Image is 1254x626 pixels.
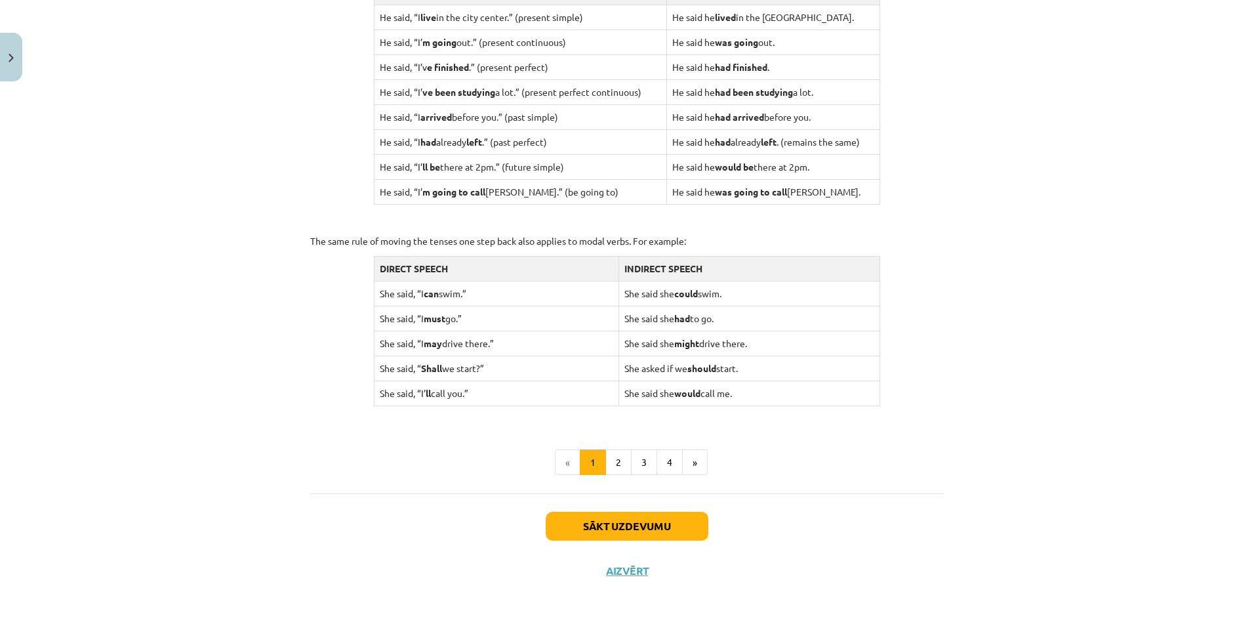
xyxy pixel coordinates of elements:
[618,381,880,406] td: She said she call me.
[666,54,880,79] td: He said he .
[420,136,436,148] strong: had
[420,111,452,123] strong: arrived
[580,449,606,476] button: 1
[657,449,683,476] button: 4
[761,136,777,148] strong: left
[666,179,880,204] td: He said he [PERSON_NAME].
[374,104,666,129] td: He said, “I before you.” (past simple)
[602,564,652,577] button: Aizvērt
[374,179,666,204] td: He said, “I’ [PERSON_NAME].” (be going to)
[674,337,699,349] strong: might
[427,61,469,73] strong: e finished
[374,331,618,356] td: She said, “I drive there.”
[674,387,700,399] strong: would
[374,79,666,104] td: He said, “I’ a lot.” (present perfect continuous)
[674,287,698,299] strong: could
[687,362,716,374] strong: should
[715,111,764,123] strong: had arrived
[420,11,436,23] strong: live
[666,154,880,179] td: He said he there at 2pm.
[715,61,767,73] strong: had finished
[715,136,731,148] strong: had
[715,86,793,98] strong: had been studying
[374,154,666,179] td: He said, “I’ there at 2pm.” (future simple)
[310,449,944,476] nav: Page navigation example
[666,104,880,129] td: He said he before you.
[9,54,14,62] img: icon-close-lesson-0947bae3869378f0d4975bcd49f059093ad1ed9edebbc8119c70593378902aed.svg
[715,11,736,23] strong: lived
[422,161,440,173] strong: ll be
[374,54,666,79] td: He said, “I’v .” (present perfect)
[618,306,880,331] td: She said she to go.
[374,129,666,154] td: He said, “I already .” (past perfect)
[422,86,495,98] strong: ve been studying
[310,234,944,248] p: The same rule of moving the tenses one step back also applies to modal verbs. For example:
[374,306,618,331] td: She said, “I go.”
[424,312,445,324] strong: must
[605,449,632,476] button: 2
[666,5,880,30] td: He said he in the [GEOGRAPHIC_DATA].
[618,256,880,281] td: INDIRECT SPEECH
[666,30,880,54] td: He said he out.
[422,36,456,48] strong: m going
[374,256,618,281] td: DIRECT SPEECH
[618,281,880,306] td: She said she swim.
[666,129,880,154] td: He said he already . (remains the same)
[546,512,708,541] button: Sākt uzdevumu
[426,387,431,399] strong: ll
[374,381,618,406] td: She said, “I’ call you.”
[424,337,442,349] strong: may
[682,449,708,476] button: »
[374,30,666,54] td: He said, “I’ out.” (present continuous)
[666,79,880,104] td: He said he a lot.
[466,136,482,148] strong: left
[374,281,618,306] td: She said, “I swim.”
[715,186,787,198] strong: was going to call
[631,449,657,476] button: 3
[674,312,690,324] strong: had
[715,36,758,48] strong: was going
[374,356,618,381] td: She said, “ we start?”
[424,287,439,299] strong: can
[374,5,666,30] td: He said, “I in the city center.” (present simple)
[422,186,485,198] strong: m going to call
[715,161,754,173] strong: would be
[618,331,880,356] td: She said she drive there.
[421,362,442,374] strong: Shall
[618,356,880,381] td: She asked if we start.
